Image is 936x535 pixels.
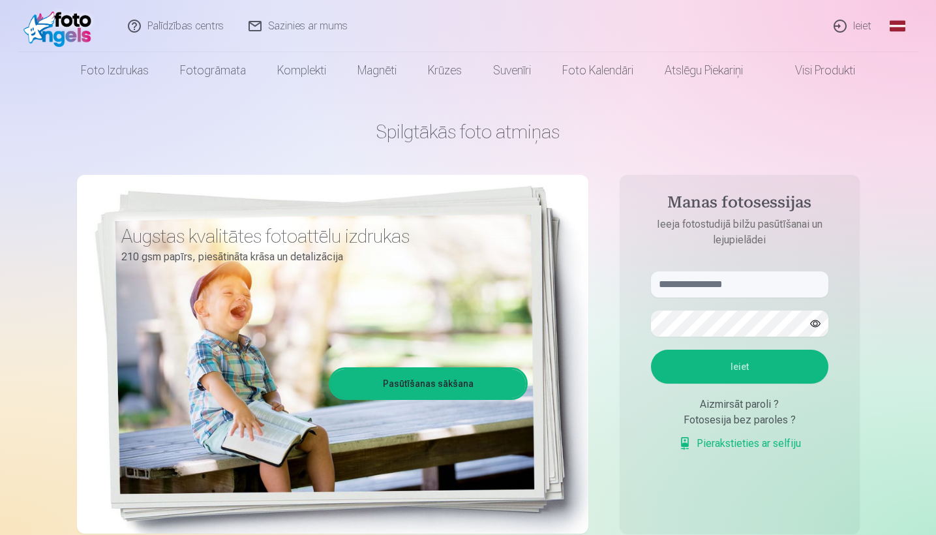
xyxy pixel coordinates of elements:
a: Pasūtīšanas sākšana [331,369,526,398]
a: Visi produkti [759,52,871,89]
a: Foto izdrukas [65,52,164,89]
h3: Augstas kvalitātes fotoattēlu izdrukas [121,224,518,248]
a: Atslēgu piekariņi [649,52,759,89]
p: 210 gsm papīrs, piesātināta krāsa un detalizācija [121,248,518,266]
a: Fotogrāmata [164,52,262,89]
a: Pierakstieties ar selfiju [678,436,801,451]
a: Krūzes [412,52,477,89]
p: Ieeja fotostudijā bilžu pasūtīšanai un lejupielādei [638,217,841,248]
a: Magnēti [342,52,412,89]
div: Fotosesija bez paroles ? [651,412,828,428]
a: Suvenīri [477,52,547,89]
h4: Manas fotosessijas [638,193,841,217]
div: Aizmirsāt paroli ? [651,397,828,412]
a: Komplekti [262,52,342,89]
img: /fa1 [23,5,98,47]
button: Ieiet [651,350,828,384]
h1: Spilgtākās foto atmiņas [77,120,860,144]
a: Foto kalendāri [547,52,649,89]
